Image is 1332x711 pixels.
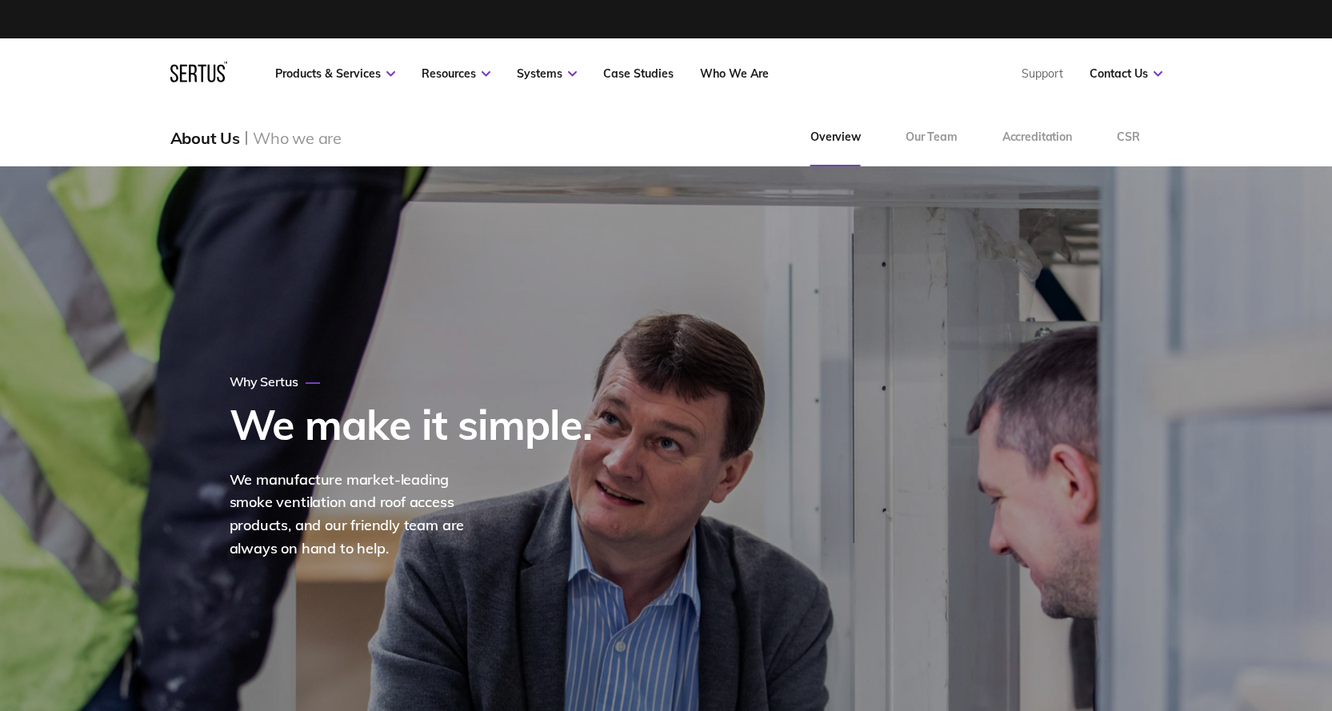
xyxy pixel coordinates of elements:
a: Products & Services [275,66,395,81]
a: CSR [1094,109,1162,166]
div: Why Sertus [230,373,321,389]
a: Support [1022,66,1063,81]
a: Case Studies [603,66,674,81]
div: We manufacture market-leading smoke ventilation and roof access products, and our friendly team a... [230,469,494,561]
a: Who We Are [700,66,769,81]
div: About Us [170,128,240,148]
a: Resources [422,66,490,81]
h1: We make it simple. [230,401,592,447]
iframe: Chat Widget [1044,525,1332,711]
a: Our Team [883,109,980,166]
a: Accreditation [980,109,1094,166]
a: Contact Us [1090,66,1162,81]
a: Systems [517,66,577,81]
div: Who we are [253,128,342,148]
